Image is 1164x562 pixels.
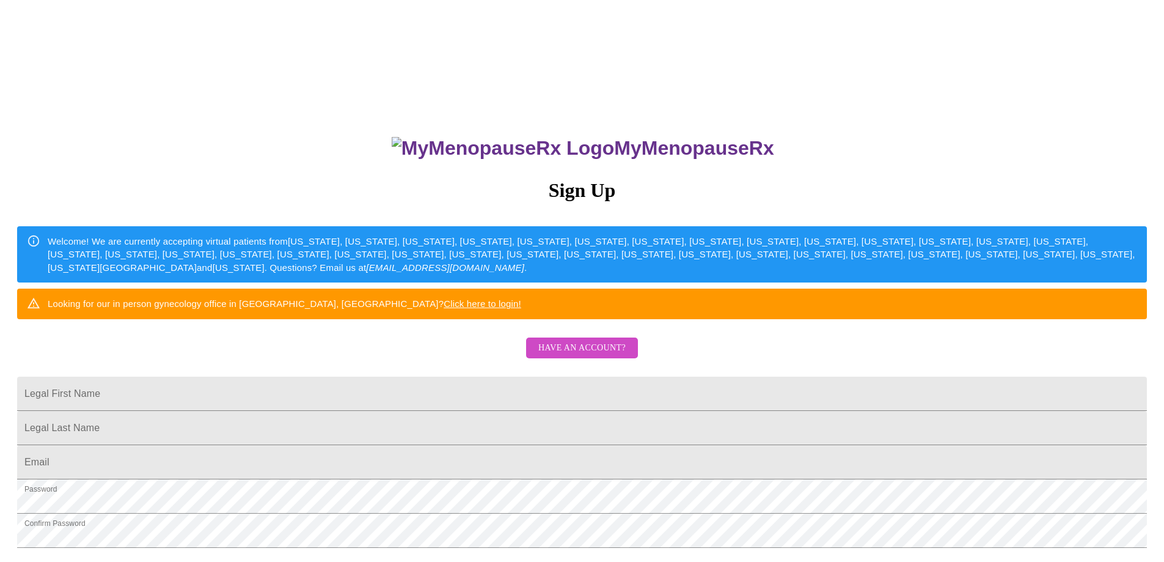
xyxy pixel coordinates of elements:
em: [EMAIL_ADDRESS][DOMAIN_NAME] [366,262,524,273]
div: Looking for our in person gynecology office in [GEOGRAPHIC_DATA], [GEOGRAPHIC_DATA]? [48,292,521,315]
div: Welcome! We are currently accepting virtual patients from [US_STATE], [US_STATE], [US_STATE], [US... [48,230,1137,279]
button: Have an account? [526,338,638,359]
a: Click here to login! [444,298,521,309]
span: Have an account? [538,341,626,356]
a: Have an account? [523,350,641,361]
h3: Sign Up [17,179,1147,202]
h3: MyMenopauseRx [19,137,1148,160]
img: MyMenopauseRx Logo [392,137,614,160]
